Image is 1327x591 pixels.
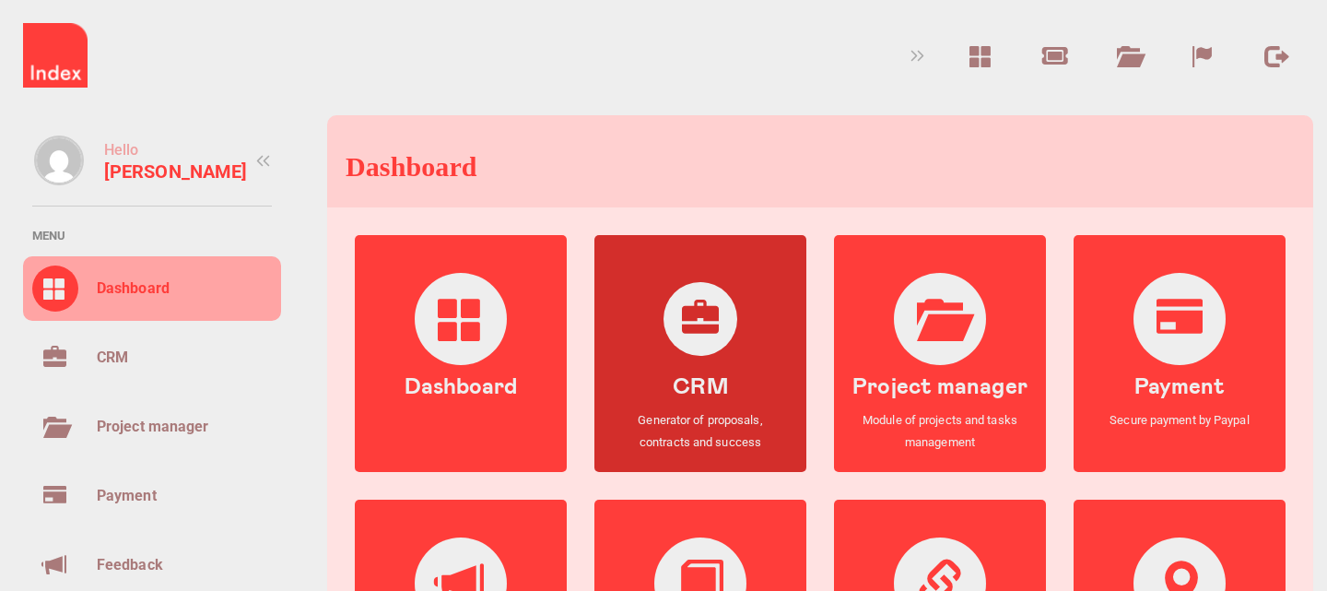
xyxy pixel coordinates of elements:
h4: CRM [673,375,727,399]
a: CRM [23,325,281,390]
h4: Payment [1134,375,1226,399]
a: Dashboard [355,254,567,472]
div: Menu [14,207,290,247]
a: Payment [23,464,281,528]
div: Project manager [97,413,209,441]
img: iwm-logo-2018.png [23,23,88,88]
span: Module of projects and tasks management [852,409,1028,454]
a: Project manager Module of projects and tasks management [834,254,1046,472]
span: Generator of proposals, contracts and success [613,409,788,454]
a: Dashboard [23,256,281,321]
span: Secure payment by Paypal [1110,409,1249,431]
h1: Dashboard [346,151,477,182]
h4: Dashboard [405,375,518,399]
h4: Project manager [852,375,1028,399]
span: Hello [104,141,139,159]
div: CRM [97,344,128,372]
div: Feedback [97,551,163,579]
a: CRM Generator of proposals, contracts and success [594,254,806,472]
div: Dashboard [97,275,170,302]
div: [PERSON_NAME] [104,162,247,181]
div: Payment [97,482,157,510]
a: Project manager [23,395,281,459]
a: Payment Secure payment by Paypal [1074,254,1286,472]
